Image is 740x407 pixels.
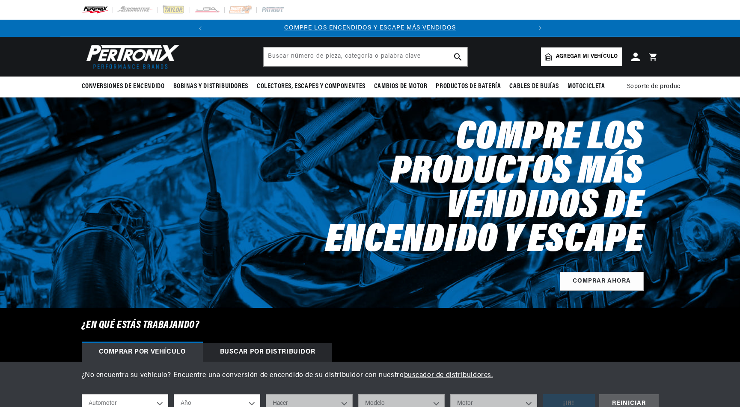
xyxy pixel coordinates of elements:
[325,118,644,261] font: Compre los productos más vendidos de encendido y escape
[257,83,366,90] font: Colectores, escapes y componentes
[627,83,686,90] font: Soporte de producto
[563,77,609,97] summary: Motocicleta
[374,83,428,90] font: Cambios de motor
[192,20,209,37] button: Traducción faltante: en.sections.announcements.previous_announcement
[82,83,165,90] font: Conversiones de encendido
[82,42,180,71] img: Pertronix
[431,77,505,97] summary: Productos de batería
[449,47,467,66] button: botón de búsqueda
[60,20,680,37] slideshow-component: Traducción faltante: en.sections.announcements.announcement_bar
[541,47,622,66] a: Agregar mi vehículo
[560,272,644,291] a: COMPRAR AHORA
[209,24,532,33] div: Anuncio
[220,349,315,355] font: Buscar por distribuidor
[370,77,432,97] summary: Cambios de motor
[82,372,404,379] font: ¿No encuentra su vehículo? Encuentre una conversión de encendido de su distribuidor con nuestro
[404,372,493,379] a: buscador de distribuidores.
[532,20,549,37] button: Traducción faltante: en.sections.announcements.next_announcement
[253,77,370,97] summary: Colectores, escapes y componentes
[627,77,690,97] summary: Soporte de producto
[284,25,456,31] a: COMPRE LOS ENCENDIDOS Y ESCAPE MÁS VENDIDOS
[209,24,532,33] div: 1 de 2
[82,320,199,330] font: ¿En qué estás trabajando?
[509,83,559,90] font: Cables de bujías
[99,349,186,355] font: Comprar por vehículo
[505,77,563,97] summary: Cables de bujías
[568,83,605,90] font: Motocicleta
[82,77,169,97] summary: Conversiones de encendido
[173,83,248,90] font: Bobinas y distribuidores
[169,77,253,97] summary: Bobinas y distribuidores
[556,54,618,59] font: Agregar mi vehículo
[436,83,501,90] font: Productos de batería
[264,47,467,66] input: Buscar número de pieza, categoría o palabra clave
